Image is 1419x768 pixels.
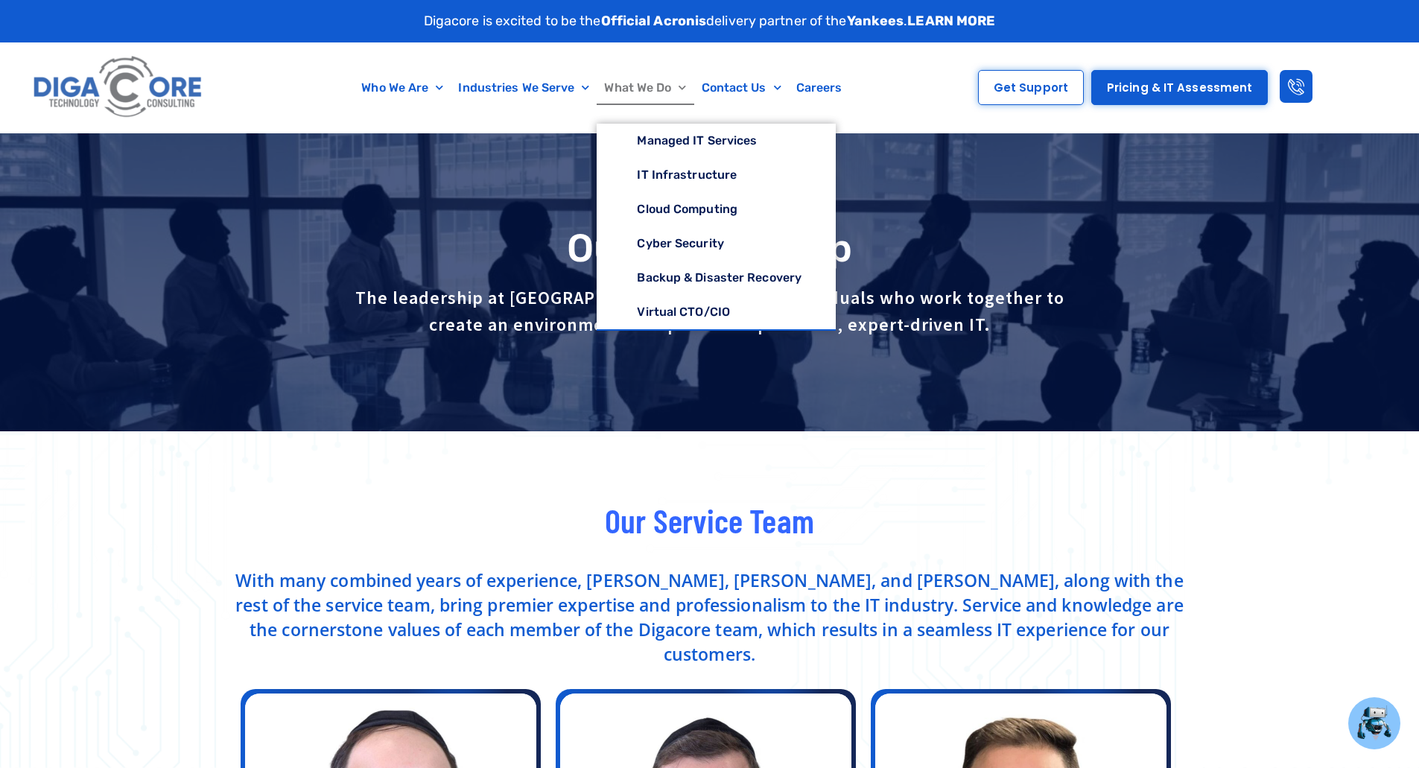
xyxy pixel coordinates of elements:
[597,295,836,329] a: Virtual CTO/CIO
[29,50,208,125] img: Digacore logo 1
[994,82,1068,93] span: Get Support
[597,158,836,192] a: IT Infrastructure
[978,70,1084,105] a: Get Support
[789,71,850,105] a: Careers
[597,226,836,261] a: Cyber Security
[233,227,1187,270] h1: Our Leadership
[451,71,597,105] a: Industries We Serve
[1107,82,1252,93] span: Pricing & IT Assessment
[694,71,789,105] a: Contact Us
[597,124,836,158] a: Managed IT Services
[597,71,693,105] a: What We Do
[597,192,836,226] a: Cloud Computing
[847,13,904,29] strong: Yankees
[597,261,836,295] a: Backup & Disaster Recovery
[352,285,1067,338] p: The leadership at [GEOGRAPHIC_DATA] consists of individuals who work together to create an enviro...
[597,124,836,331] ul: What We Do
[424,11,996,31] p: Digacore is excited to be the delivery partner of the .
[907,13,995,29] a: LEARN MORE
[354,71,451,105] a: Who We Are
[279,71,925,105] nav: Menu
[605,500,814,540] span: Our Service Team
[233,568,1187,667] p: With many combined years of experience, [PERSON_NAME], [PERSON_NAME], and [PERSON_NAME], along wi...
[601,13,707,29] strong: Official Acronis
[1091,70,1268,105] a: Pricing & IT Assessment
